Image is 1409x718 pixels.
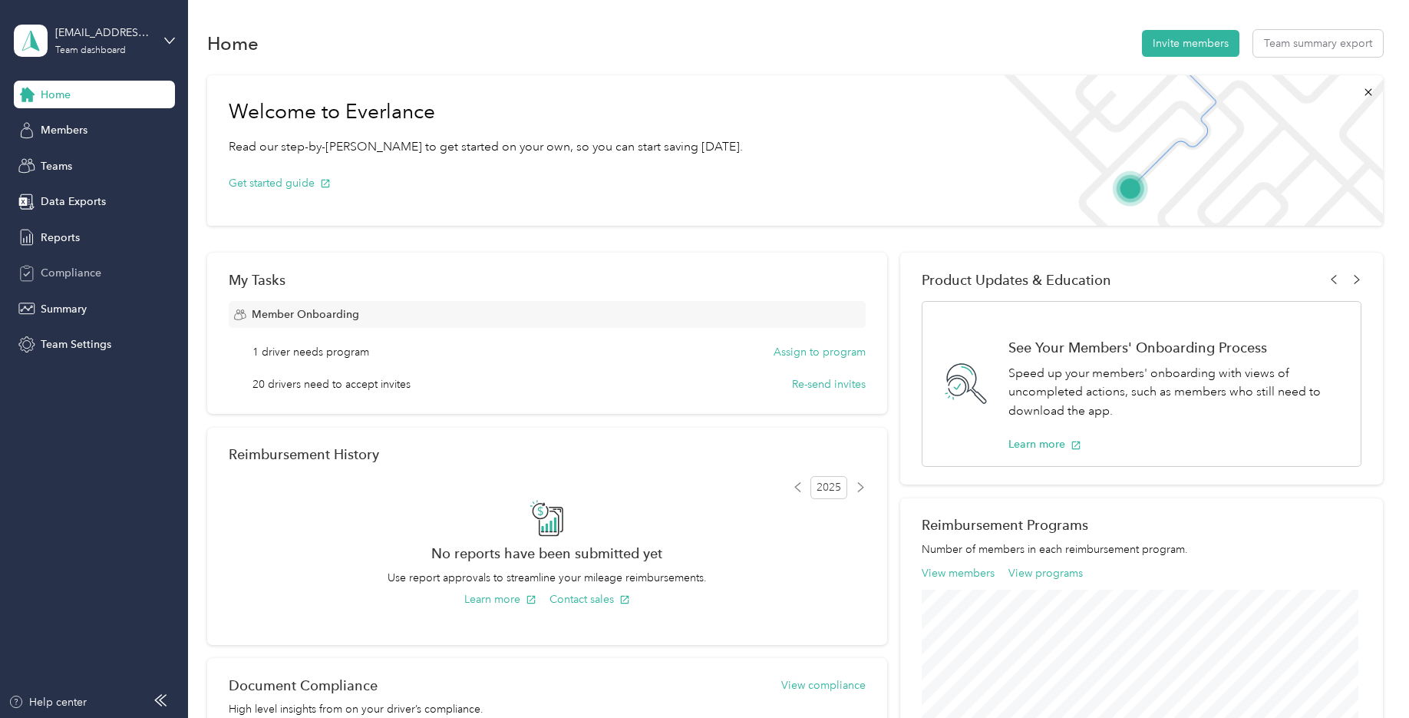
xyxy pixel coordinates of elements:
p: High level insights from on your driver’s compliance. [229,701,866,717]
h1: Welcome to Everlance [229,100,743,124]
p: Speed up your members' onboarding with views of uncompleted actions, such as members who still ne... [1008,364,1344,421]
span: Summary [41,301,87,317]
button: Assign to program [774,344,866,360]
iframe: Everlance-gr Chat Button Frame [1323,632,1409,718]
p: Use report approvals to streamline your mileage reimbursements. [229,570,866,586]
button: View programs [1008,565,1083,581]
button: Re-send invites [792,376,866,392]
span: Team Settings [41,336,111,352]
button: Learn more [1008,436,1081,452]
button: Contact sales [549,591,630,607]
span: Data Exports [41,194,106,210]
div: Team dashboard [55,46,126,55]
button: Team summary export [1253,30,1383,57]
h1: Home [207,35,259,51]
img: Welcome to everlance [988,75,1382,226]
span: Compliance [41,265,101,281]
h2: No reports have been submitted yet [229,545,866,561]
p: Read our step-by-[PERSON_NAME] to get started on your own, so you can start saving [DATE]. [229,137,743,157]
span: 1 driver needs program [252,344,369,360]
button: View members [922,565,995,581]
span: Member Onboarding [252,306,359,323]
span: Product Updates & Education [922,272,1111,288]
span: Reports [41,230,80,246]
button: Invite members [1142,30,1239,57]
span: 20 drivers need to accept invites [252,376,411,392]
p: Number of members in each reimbursement program. [922,541,1361,558]
span: Members [41,122,87,138]
span: 2025 [810,476,847,499]
button: View compliance [781,677,866,693]
span: Teams [41,158,72,174]
button: Help center [8,694,87,710]
div: [EMAIL_ADDRESS][DOMAIN_NAME] [55,25,151,41]
h2: Reimbursement Programs [922,517,1361,533]
h1: See Your Members' Onboarding Process [1008,339,1344,356]
button: Get started guide [229,175,331,191]
span: Home [41,87,71,103]
h2: Document Compliance [229,677,378,693]
h2: Reimbursement History [229,446,379,462]
div: My Tasks [229,272,866,288]
button: Learn more [464,591,536,607]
